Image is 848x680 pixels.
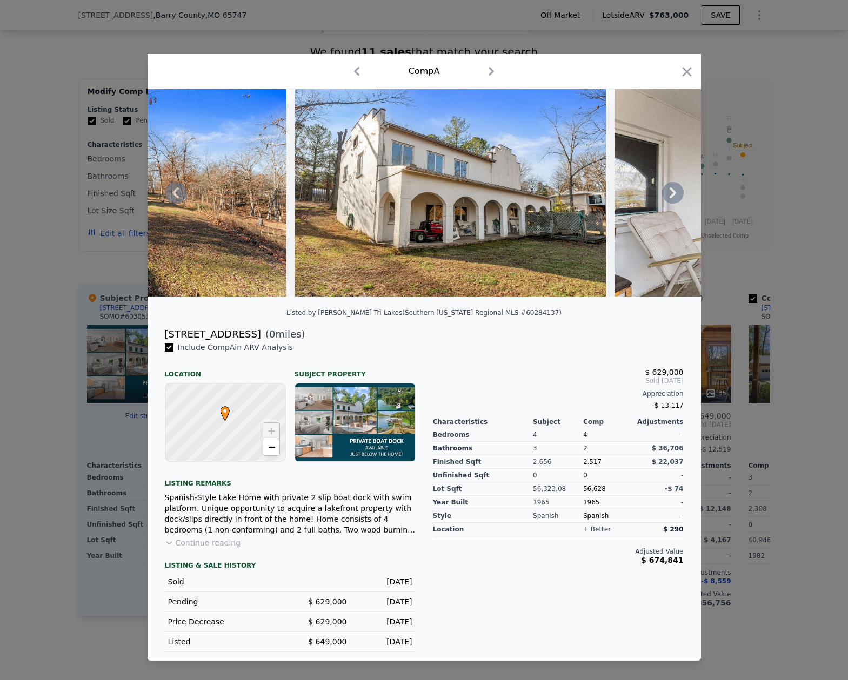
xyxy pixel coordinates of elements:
span: $ 674,841 [641,556,683,564]
span: -$ 13,117 [652,402,684,409]
a: Zoom in [263,423,279,439]
div: Price Decrease [168,616,282,627]
div: Listed [168,636,282,647]
span: Sold [DATE] [433,376,684,385]
span: $ 629,000 [308,617,346,626]
div: 1965 [533,496,583,509]
img: Property Img [295,89,606,297]
span: 2,517 [583,458,602,466]
span: 4 [583,431,587,439]
span: + [268,424,275,437]
span: $ 649,000 [308,637,346,646]
div: LISTING & SALE HISTORY [165,561,416,572]
div: Subject Property [295,361,416,379]
div: - [633,496,684,509]
div: Spanish [533,509,583,523]
div: 2 [583,442,633,455]
div: Bathrooms [433,442,533,455]
span: − [268,440,275,454]
button: Continue reading [165,537,241,548]
div: Adjustments [633,418,684,426]
span: 0 [269,328,275,340]
div: + better [583,525,611,534]
div: Listing remarks [165,470,416,488]
span: $ 290 [663,526,684,533]
div: 2,656 [533,455,583,469]
div: Characteristics [433,418,533,426]
div: - [633,428,684,442]
span: -$ 74 [665,485,683,493]
div: Spanish-Style Lake Home with private 2 slip boat dock with swim platform. Unique opportunity to a... [165,492,416,535]
div: [STREET_ADDRESS] [165,327,261,342]
div: 0 [533,469,583,482]
span: Include Comp A in ARV Analysis [173,343,297,352]
span: $ 36,706 [652,445,684,452]
div: [DATE] [356,636,412,647]
div: Year Built [433,496,533,509]
div: Spanish [583,509,633,523]
a: Zoom out [263,439,279,455]
div: Sold [168,576,282,587]
div: 1965 [583,496,633,509]
span: • [218,403,232,419]
div: location [433,523,533,536]
div: - [633,469,684,482]
div: [DATE] [356,616,412,627]
div: Lot Sqft [433,482,533,496]
div: Bedrooms [433,428,533,442]
div: Comp A [409,65,440,78]
div: 4 [533,428,583,442]
span: $ 22,037 [652,458,684,466]
div: Adjusted Value [433,547,684,556]
div: Appreciation [433,389,684,398]
span: $ 629,000 [645,368,683,376]
span: ( miles) [261,327,305,342]
div: Comp [583,418,633,426]
div: Location [165,361,286,379]
div: Style [433,509,533,523]
div: 56,323.08 [533,482,583,496]
div: Unfinished Sqft [433,469,533,482]
div: • [218,406,224,413]
div: 3 [533,442,583,455]
div: Listed by [PERSON_NAME] Tri-Lakes (Southern [US_STATE] Regional MLS #60284137) [286,309,562,317]
span: 56,628 [583,485,606,493]
div: Pending [168,596,282,607]
div: - [633,509,684,523]
div: [DATE] [356,576,412,587]
div: Finished Sqft [433,455,533,469]
div: [DATE] [356,596,412,607]
span: 0 [583,472,587,479]
div: Subject [533,418,583,426]
span: $ 629,000 [308,597,346,606]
